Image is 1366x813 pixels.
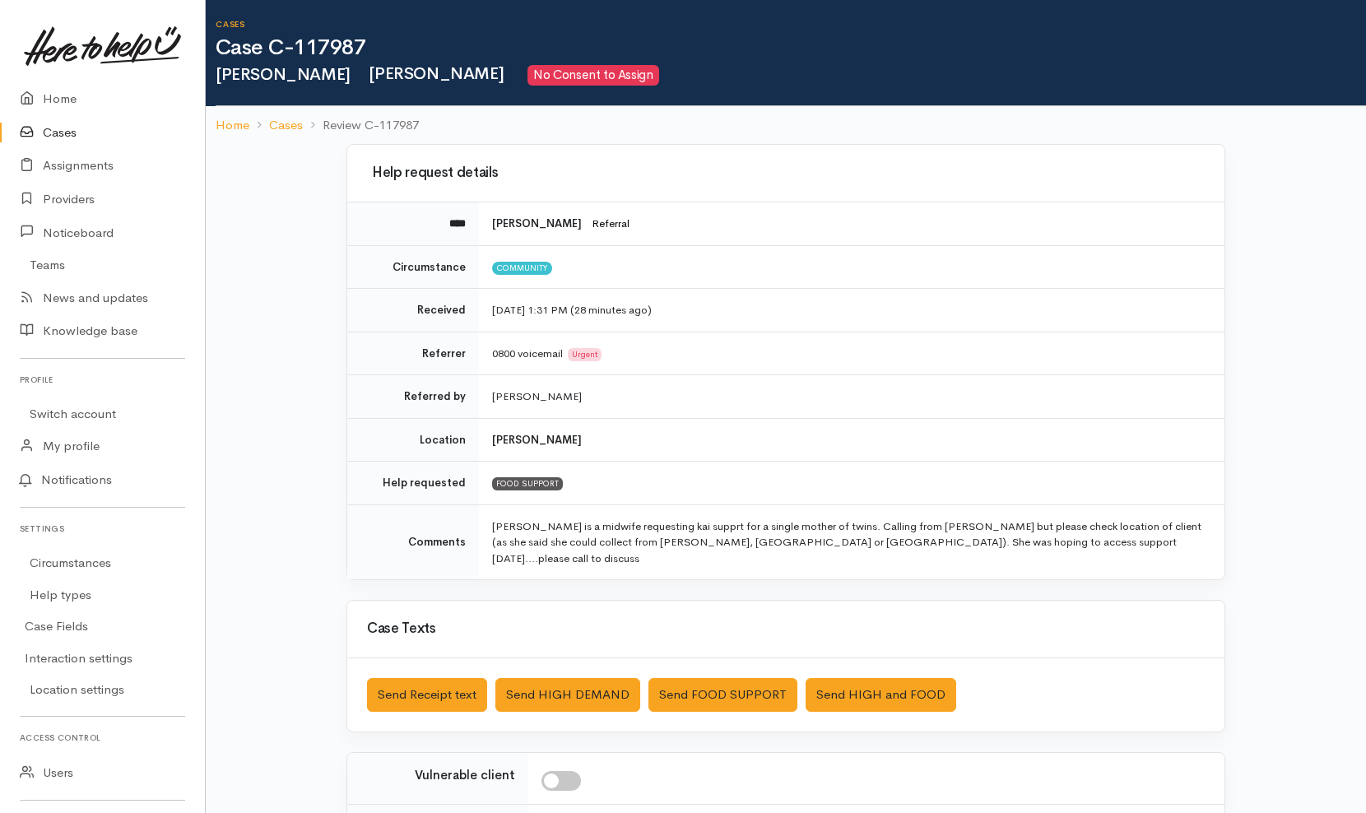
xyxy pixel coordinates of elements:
[367,621,1205,637] h3: Case Texts
[216,20,1366,29] h6: Cases
[206,106,1366,145] nav: breadcrumb
[347,245,479,289] td: Circumstance
[479,504,1224,579] td: [PERSON_NAME] is a midwife requesting kai supprt for a single mother of twins. Calling from [PERS...
[415,766,515,785] label: Vulnerable client
[216,116,249,135] a: Home
[367,165,1205,181] h3: Help request details
[568,348,602,361] span: Urgent
[492,433,582,447] b: [PERSON_NAME]
[806,678,956,712] button: Send HIGH and FOOD
[479,332,1224,375] td: 0800 voicemail
[492,216,582,230] b: [PERSON_NAME]
[492,262,552,275] span: Community
[20,727,185,749] h6: Access control
[216,65,1366,86] h2: [PERSON_NAME]
[303,116,419,135] li: Review C-117987
[360,63,504,84] span: [PERSON_NAME]
[479,375,1224,419] td: [PERSON_NAME]
[347,375,479,419] td: Referred by
[20,369,185,391] h6: Profile
[20,518,185,540] h6: Settings
[347,332,479,375] td: Referrer
[347,462,479,505] td: Help requested
[495,678,640,712] button: Send HIGH DEMAND
[367,678,487,712] button: Send Receipt text
[492,477,563,490] div: FOOD SUPPORT
[347,289,479,332] td: Received
[587,216,630,230] span: Referral
[479,289,1224,332] td: [DATE] 1:31 PM (28 minutes ago)
[216,36,1366,60] h1: Case C-117987
[648,678,797,712] button: Send FOOD SUPPORT
[347,418,479,462] td: Location
[269,116,303,135] a: Cases
[347,504,479,579] td: Comments
[527,65,659,86] span: No Consent to Assign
